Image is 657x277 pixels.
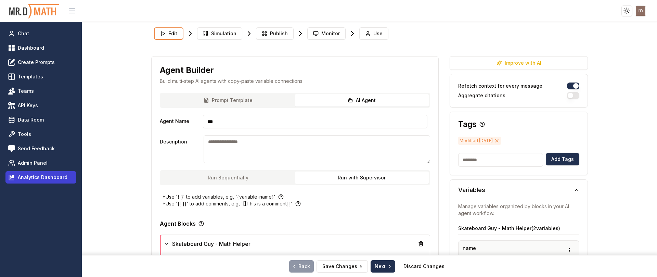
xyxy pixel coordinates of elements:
[458,225,560,232] label: Skateboard Guy - Math Helper ( 2 variables)
[295,94,429,106] button: AI Agent
[18,88,34,95] span: Teams
[463,245,476,252] p: name
[18,174,67,181] span: Analytics Dashboard
[9,2,60,20] img: PromptOwl
[18,116,44,123] span: Data Room
[256,27,294,40] button: Publish
[161,172,295,184] button: Run Sequentially
[160,135,201,163] label: Description
[5,71,76,83] a: Templates
[5,142,76,155] a: Send Feedback
[289,260,314,273] a: Back
[160,115,201,128] label: Agent Name
[359,27,388,40] button: Use
[5,56,76,68] a: Create Prompts
[458,93,505,98] label: Aggregate citations
[160,221,196,226] p: Agent Blocks
[5,42,76,54] a: Dashboard
[458,84,542,88] label: Refetch context for every message
[160,65,214,76] h1: Agent Builder
[172,240,250,248] span: Skateboard Guy - Math Helper
[636,6,646,16] img: ACg8ocJF9pzeCqlo4ezUS9X6Xfqcx_FUcdFr9_JrUZCRfvkAGUe5qw=s96-c
[211,30,236,37] span: Simulation
[398,260,450,273] button: Discard Changes
[163,193,275,200] p: *Use '{ }' to add variables, e.g, '{variable-name}'
[18,145,55,152] span: Send Feedback
[5,128,76,140] a: Tools
[463,254,558,261] p: No value set
[458,203,579,217] p: Manage variables organized by blocks in your AI agent workflow.
[197,27,242,40] button: Simulation
[160,78,430,85] p: Build multi-step AI agents with copy-paste variable connections
[18,59,55,66] span: Create Prompts
[18,73,43,80] span: Templates
[18,131,31,138] span: Tools
[403,263,445,270] a: Discard Changes
[546,153,579,165] button: Add Tags
[5,157,76,169] a: Admin Panel
[5,114,76,126] a: Data Room
[450,180,588,200] button: Variables
[373,30,383,37] span: Use
[458,120,477,128] h3: Tags
[5,27,76,40] a: Chat
[458,137,501,145] span: Modified [DATE]
[168,30,177,37] span: Edit
[307,27,346,40] button: Monitor
[270,30,288,37] span: Publish
[18,45,44,51] span: Dashboard
[5,171,76,184] a: Analytics Dashboard
[18,160,48,166] span: Admin Panel
[295,172,429,184] button: Run with Supervisor
[154,27,183,40] button: Edit
[5,85,76,97] a: Teams
[161,94,295,106] button: Prompt Template
[5,99,76,112] a: API Keys
[321,30,340,37] span: Monitor
[371,260,395,273] button: Next
[450,56,588,70] button: Improve with AI
[18,30,29,37] span: Chat
[18,102,38,109] span: API Keys
[8,145,15,152] img: feedback
[317,260,368,273] button: Save Changes
[163,200,293,207] p: *Use '[[ ]]' to add comments, e.g, '[[This is a comment]]'
[375,263,392,270] span: Next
